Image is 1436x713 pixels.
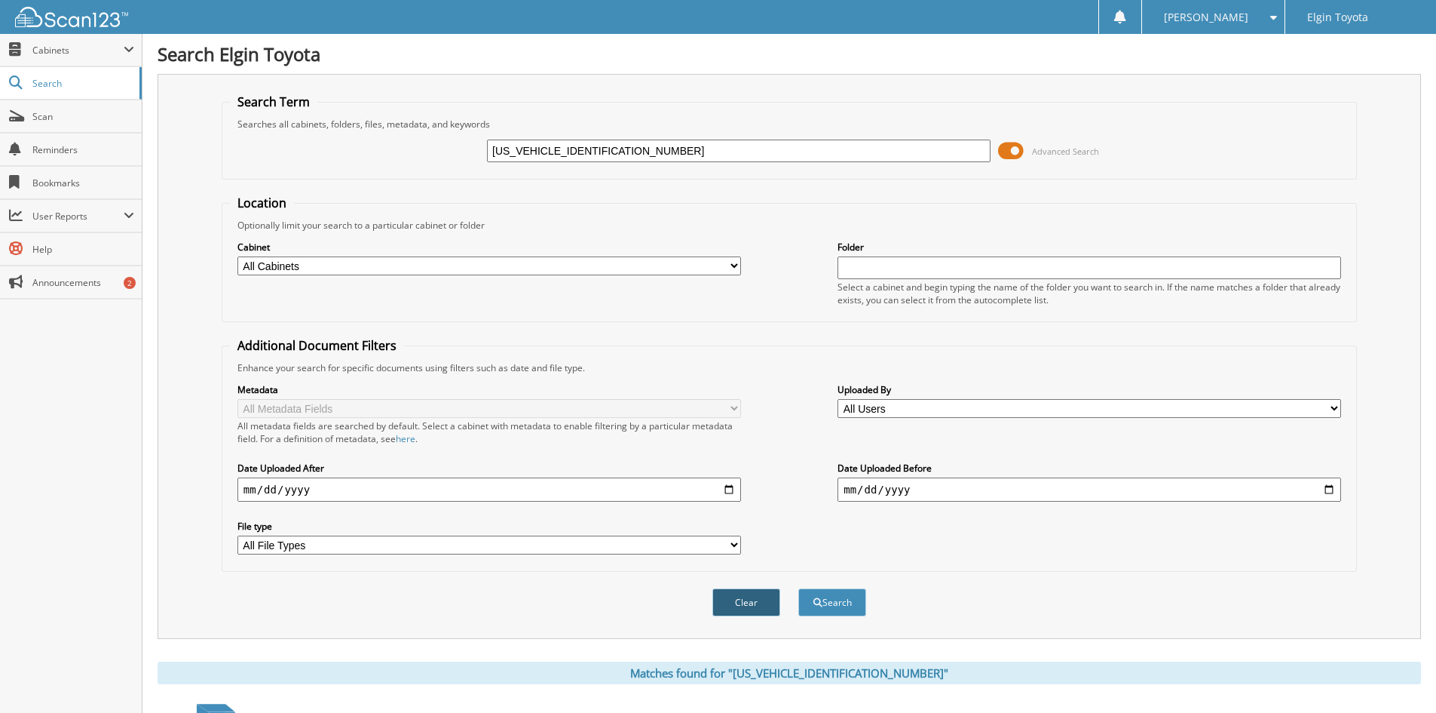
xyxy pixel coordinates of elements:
[1361,641,1436,713] iframe: Chat Widget
[32,276,134,289] span: Announcements
[237,383,741,396] label: Metadata
[837,383,1341,396] label: Uploaded By
[32,177,134,189] span: Bookmarks
[237,462,741,475] label: Date Uploaded After
[837,478,1341,502] input: end
[1164,13,1248,22] span: [PERSON_NAME]
[32,243,134,256] span: Help
[158,662,1421,684] div: Matches found for "[US_VEHICLE_IDENTIFICATION_NUMBER]"
[798,589,866,616] button: Search
[237,420,741,445] div: All metadata fields are searched by default. Select a cabinet with metadata to enable filtering b...
[712,589,780,616] button: Clear
[230,118,1349,131] div: Searches all cabinets, folders, files, metadata, and keywords
[15,7,128,27] img: scan123-logo-white.svg
[396,432,415,445] a: here
[1032,146,1099,157] span: Advanced Search
[837,241,1341,254] label: Folder
[230,94,317,110] legend: Search Term
[837,281,1341,306] div: Select a cabinet and begin typing the name of the folder you want to search in. If the name match...
[230,361,1349,374] div: Enhance your search for specific documents using filters such as date and file type.
[237,520,741,533] label: File type
[1307,13,1368,22] span: Elgin Toyota
[32,210,124,223] span: User Reports
[237,241,741,254] label: Cabinet
[32,44,124,57] span: Cabinets
[230,219,1349,232] div: Optionally limit your search to a particular cabinet or folder
[158,41,1421,66] h1: Search Elgin Toyota
[230,195,294,211] legend: Location
[32,77,132,90] span: Search
[837,462,1341,475] label: Date Uploaded Before
[124,277,136,289] div: 2
[237,478,741,502] input: start
[32,110,134,123] span: Scan
[230,337,404,354] legend: Additional Document Filters
[32,143,134,156] span: Reminders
